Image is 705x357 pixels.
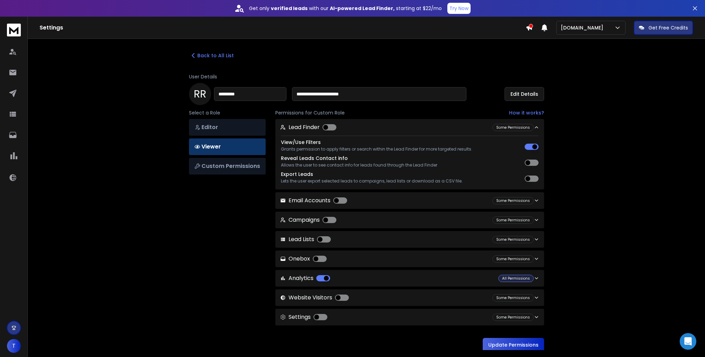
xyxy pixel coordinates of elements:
h1: Settings [40,24,526,32]
label: Export Leads [281,171,313,178]
button: Try Now [447,3,471,14]
div: All Permissions [498,275,534,282]
div: Some Permissions [492,236,534,243]
div: Some Permissions [492,255,534,263]
button: Campaigns Some Permissions [275,212,544,228]
p: [DOMAIN_NAME] [561,24,606,31]
p: Custom Permissions [195,162,260,170]
button: Lead Finder Some Permissions [275,119,544,136]
div: R R [189,83,211,105]
span: Permissions for Custom Role [275,109,345,116]
div: Open Intercom Messenger [680,333,696,350]
button: T [7,339,21,353]
div: Some Permissions [492,314,534,321]
p: Onebox [280,255,327,263]
p: Select a Role [189,109,266,116]
button: Analytics All Permissions [275,270,544,287]
p: User Details [189,73,544,80]
p: Try Now [449,5,468,12]
button: Update Permissions [483,338,544,352]
button: Back to All List [189,51,234,60]
button: Get Free Credits [634,21,693,35]
strong: verified leads [271,5,308,12]
div: Some Permissions [492,124,534,131]
p: Editor [195,123,260,131]
p: Email Accounts [280,196,347,205]
p: Lead Finder [280,123,336,131]
p: Get Free Credits [648,24,688,31]
button: Onebox Some Permissions [275,250,544,267]
div: Some Permissions [492,216,534,224]
p: Lets the user export selected leads to campaigns, lead lists or download as a CSV file. [281,178,463,184]
p: Lead Lists [280,235,331,244]
div: Lead Finder Some Permissions [275,136,544,189]
button: Website Visitors Some Permissions [275,289,544,306]
button: Settings Some Permissions [275,309,544,325]
button: Edit Details [505,87,544,101]
p: Website Visitors [280,294,349,302]
p: Viewer [195,143,260,151]
button: Email Accounts Some Permissions [275,192,544,209]
div: Some Permissions [492,294,534,301]
a: How it works? [509,109,544,116]
div: Some Permissions [492,197,534,204]
label: Reveal Leads Contact info [281,155,348,162]
strong: AI-powered Lead Finder, [330,5,395,12]
button: Lead Lists Some Permissions [275,231,544,248]
label: View/Use Filters [281,139,321,146]
p: Grants permission to apply filters or search within the Lead Finder for more targeted results. [281,146,472,152]
img: logo [7,24,21,36]
p: Get only with our starting at $22/mo [249,5,442,12]
p: Campaigns [280,216,336,224]
p: Analytics [280,274,330,282]
p: Allows the user to see contact info for leads found through the Lead Finder [281,162,437,168]
p: Settings [280,313,327,321]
